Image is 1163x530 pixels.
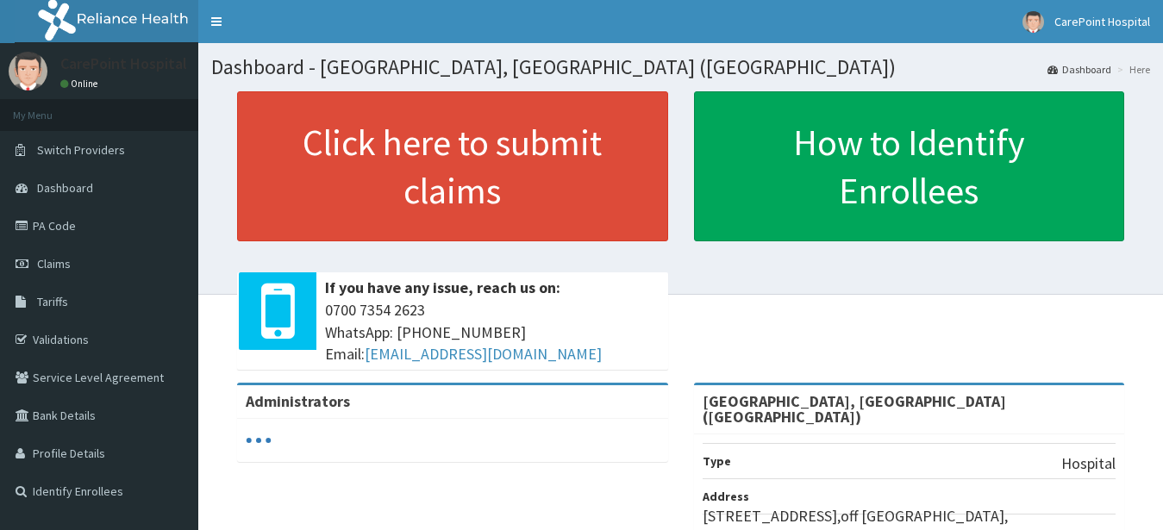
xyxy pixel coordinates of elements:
b: Address [703,489,749,504]
span: Tariffs [37,294,68,309]
a: How to Identify Enrollees [694,91,1125,241]
b: Administrators [246,391,350,411]
b: Type [703,453,731,469]
span: Dashboard [37,180,93,196]
li: Here [1113,62,1150,77]
a: Online [60,78,102,90]
p: CarePoint Hospital [60,56,187,72]
img: User Image [9,52,47,90]
svg: audio-loading [246,427,272,453]
span: Claims [37,256,71,271]
a: Dashboard [1047,62,1111,77]
p: Hospital [1061,452,1116,475]
a: Click here to submit claims [237,91,668,241]
h1: Dashboard - [GEOGRAPHIC_DATA], [GEOGRAPHIC_DATA] ([GEOGRAPHIC_DATA]) [211,56,1150,78]
span: 0700 7354 2623 WhatsApp: [PHONE_NUMBER] Email: [325,299,660,365]
span: CarePoint Hospital [1054,14,1150,29]
img: User Image [1022,11,1044,33]
b: If you have any issue, reach us on: [325,277,560,297]
a: [EMAIL_ADDRESS][DOMAIN_NAME] [365,344,602,364]
strong: [GEOGRAPHIC_DATA], [GEOGRAPHIC_DATA] ([GEOGRAPHIC_DATA]) [703,391,1006,427]
span: Switch Providers [37,142,125,158]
